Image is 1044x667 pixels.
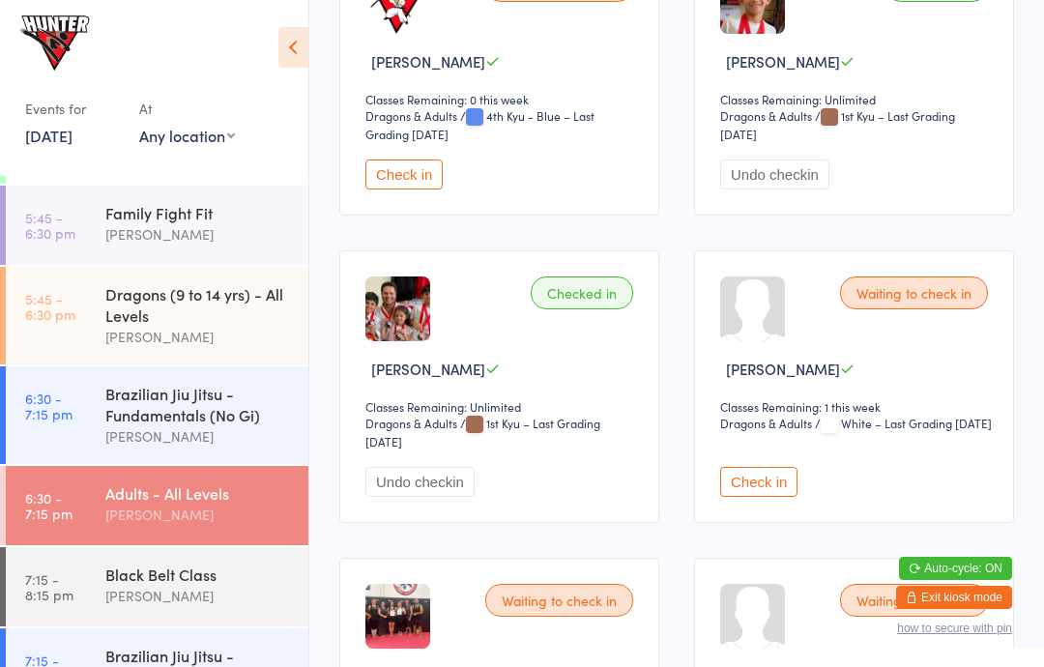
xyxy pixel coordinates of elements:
span: [PERSON_NAME] [726,51,840,72]
div: Classes Remaining: Unlimited [365,398,639,415]
div: At [139,93,235,125]
div: Black Belt Class [105,564,292,585]
img: image1682732803.png [365,276,430,341]
time: 6:30 - 7:15 pm [25,391,72,421]
a: 5:45 -6:30 pmFamily Fight Fit[PERSON_NAME] [6,186,308,265]
a: 5:45 -6:30 pmDragons (9 to 14 yrs) - All Levels[PERSON_NAME] [6,267,308,364]
img: image1726446945.png [365,584,430,649]
span: / White – Last Grading [DATE] [815,415,992,431]
a: 6:30 -7:15 pmBrazilian Jiu Jitsu - Fundamentals (No Gi)[PERSON_NAME] [6,366,308,464]
div: Any location [139,125,235,146]
a: [DATE] [25,125,72,146]
time: 5:45 - 6:30 pm [25,291,75,322]
div: Waiting to check in [840,276,988,309]
time: 5:45 - 6:30 pm [25,210,75,241]
button: Check in [720,467,797,497]
time: 6:30 - 7:15 pm [25,490,72,521]
div: [PERSON_NAME] [105,223,292,246]
div: Adults - All Levels [105,482,292,504]
div: Brazilian Jiu Jitsu - Fundamentals (No Gi) [105,383,292,425]
span: [PERSON_NAME] [371,51,485,72]
button: Exit kiosk mode [896,586,1012,609]
button: Undo checkin [365,467,475,497]
div: Dragons (9 to 14 yrs) - All Levels [105,283,292,326]
div: [PERSON_NAME] [105,326,292,348]
div: Checked in [531,276,633,309]
div: [PERSON_NAME] [105,585,292,607]
div: Events for [25,93,120,125]
button: how to secure with pin [897,622,1012,635]
span: [PERSON_NAME] [371,359,485,379]
div: Classes Remaining: 1 this week [720,398,994,415]
div: Family Fight Fit [105,202,292,223]
a: 7:15 -8:15 pmBlack Belt Class[PERSON_NAME] [6,547,308,626]
button: Check in [365,159,443,189]
img: Hunter Valley Martial Arts Centre Warners Bay [19,14,92,73]
div: Dragons & Adults [720,107,812,124]
button: Undo checkin [720,159,829,189]
span: [PERSON_NAME] [726,359,840,379]
button: Auto-cycle: ON [899,557,1012,580]
time: 7:15 - 8:15 pm [25,571,73,602]
div: Waiting to check in [840,584,988,617]
a: 6:30 -7:15 pmAdults - All Levels[PERSON_NAME] [6,466,308,545]
div: Dragons & Adults [365,415,457,431]
div: Classes Remaining: 0 this week [365,91,639,107]
div: [PERSON_NAME] [105,425,292,448]
div: Dragons & Adults [365,107,457,124]
div: Waiting to check in [485,584,633,617]
div: Classes Remaining: Unlimited [720,91,994,107]
div: [PERSON_NAME] [105,504,292,526]
div: Dragons & Adults [720,415,812,431]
